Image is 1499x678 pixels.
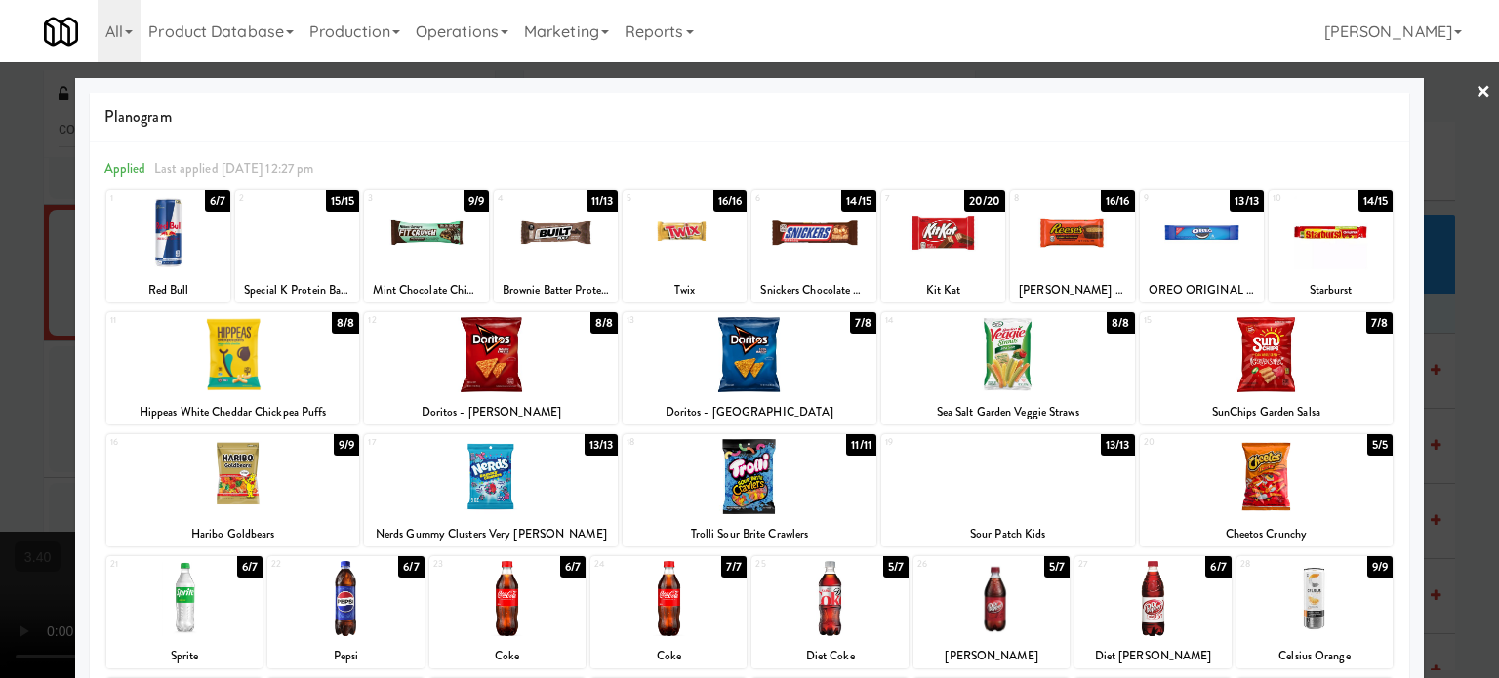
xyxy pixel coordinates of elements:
[1107,312,1134,334] div: 8/8
[1367,434,1393,456] div: 5/5
[916,644,1067,668] div: [PERSON_NAME]
[109,644,260,668] div: Sprite
[1140,434,1394,546] div: 205/5Cheetos Crunchy
[429,556,586,668] div: 236/7Coke
[884,400,1132,424] div: Sea Salt Garden Veggie Straws
[881,190,1005,302] div: 720/20Kit Kat
[154,159,314,178] span: Last applied [DATE] 12:27 pm
[332,312,359,334] div: 8/8
[432,644,583,668] div: Coke
[1078,556,1153,573] div: 27
[398,556,424,578] div: 6/7
[627,434,749,451] div: 18
[368,312,491,329] div: 12
[846,434,876,456] div: 11/11
[271,556,345,573] div: 22
[1240,556,1315,573] div: 28
[1014,190,1073,207] div: 8
[364,312,618,424] div: 128/8Doritos - [PERSON_NAME]
[881,312,1135,424] div: 148/8Sea Salt Garden Veggie Straws
[238,278,356,302] div: Special K Protein Bars - Strawberry
[1101,190,1135,212] div: 16/16
[885,312,1008,329] div: 14
[497,278,615,302] div: Brownie Batter Protein Bar, Built Puff
[1143,522,1391,546] div: Cheetos Crunchy
[627,190,685,207] div: 5
[1236,644,1393,668] div: Celsius Orange
[841,190,876,212] div: 14/15
[494,278,618,302] div: Brownie Batter Protein Bar, Built Puff
[751,190,875,302] div: 614/15Snickers Chocolate Candy Bar
[368,434,491,451] div: 17
[881,522,1135,546] div: Sour Patch Kids
[106,190,230,302] div: 16/7Red Bull
[367,400,615,424] div: Doritos - [PERSON_NAME]
[751,556,908,668] div: 255/7Diet Coke
[1074,556,1231,668] div: 276/7Diet [PERSON_NAME]
[1230,190,1264,212] div: 13/13
[850,312,876,334] div: 7/8
[235,190,359,302] div: 215/15Special K Protein Bars - Strawberry
[205,190,230,212] div: 6/7
[713,190,748,212] div: 16/16
[326,190,360,212] div: 15/15
[627,312,749,329] div: 13
[626,522,873,546] div: Trolli Sour Brite Crawlers
[239,190,298,207] div: 2
[913,644,1070,668] div: [PERSON_NAME]
[109,278,227,302] div: Red Bull
[334,434,359,456] div: 9/9
[585,434,619,456] div: 13/13
[623,522,876,546] div: Trolli Sour Brite Crawlers
[1140,522,1394,546] div: Cheetos Crunchy
[110,190,169,207] div: 1
[1101,434,1135,456] div: 13/13
[590,644,747,668] div: Coke
[106,278,230,302] div: Red Bull
[884,522,1132,546] div: Sour Patch Kids
[1273,190,1331,207] div: 10
[464,190,489,212] div: 9/9
[106,556,263,668] div: 216/7Sprite
[626,400,873,424] div: Doritos - [GEOGRAPHIC_DATA]
[237,556,263,578] div: 6/7
[883,556,909,578] div: 5/7
[1143,278,1261,302] div: OREO ORIGINAL COOKIES 2.4 OZ
[1366,312,1393,334] div: 7/8
[109,522,357,546] div: Haribo Goldbears
[106,312,360,424] div: 118/8Hippeas White Cheddar Chickpea Puffs
[1269,190,1393,302] div: 1014/15Starburst
[364,278,488,302] div: Mint Chocolate Chip Protein Bar, FITCRUNCH
[590,312,618,334] div: 8/8
[494,190,618,302] div: 411/13Brownie Batter Protein Bar, Built Puff
[1140,278,1264,302] div: OREO ORIGINAL COOKIES 2.4 OZ
[109,400,357,424] div: Hippeas White Cheddar Chickpea Puffs
[367,522,615,546] div: Nerds Gummy Clusters Very [PERSON_NAME]
[106,522,360,546] div: Haribo Goldbears
[364,190,488,302] div: 39/9Mint Chocolate Chip Protein Bar, FITCRUNCH
[1044,556,1070,578] div: 5/7
[364,434,618,546] div: 1713/13Nerds Gummy Clusters Very [PERSON_NAME]
[1010,278,1134,302] div: [PERSON_NAME] Peanut Butter Cups
[754,644,905,668] div: Diet Coke
[1476,62,1491,123] a: ×
[885,190,944,207] div: 7
[1205,556,1231,578] div: 6/7
[721,556,747,578] div: 7/7
[623,400,876,424] div: Doritos - [GEOGRAPHIC_DATA]
[1077,644,1228,668] div: Diet [PERSON_NAME]
[560,556,586,578] div: 6/7
[267,644,424,668] div: Pepsi
[44,15,78,49] img: Micromart
[110,312,233,329] div: 11
[1013,278,1131,302] div: [PERSON_NAME] Peanut Butter Cups
[754,278,872,302] div: Snickers Chocolate Candy Bar
[623,190,747,302] div: 516/16Twix
[1272,278,1390,302] div: Starburst
[110,434,233,451] div: 16
[1010,190,1134,302] div: 816/16[PERSON_NAME] Peanut Butter Cups
[498,190,556,207] div: 4
[751,644,908,668] div: Diet Coke
[1143,400,1391,424] div: SunChips Garden Salsa
[1358,190,1394,212] div: 14/15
